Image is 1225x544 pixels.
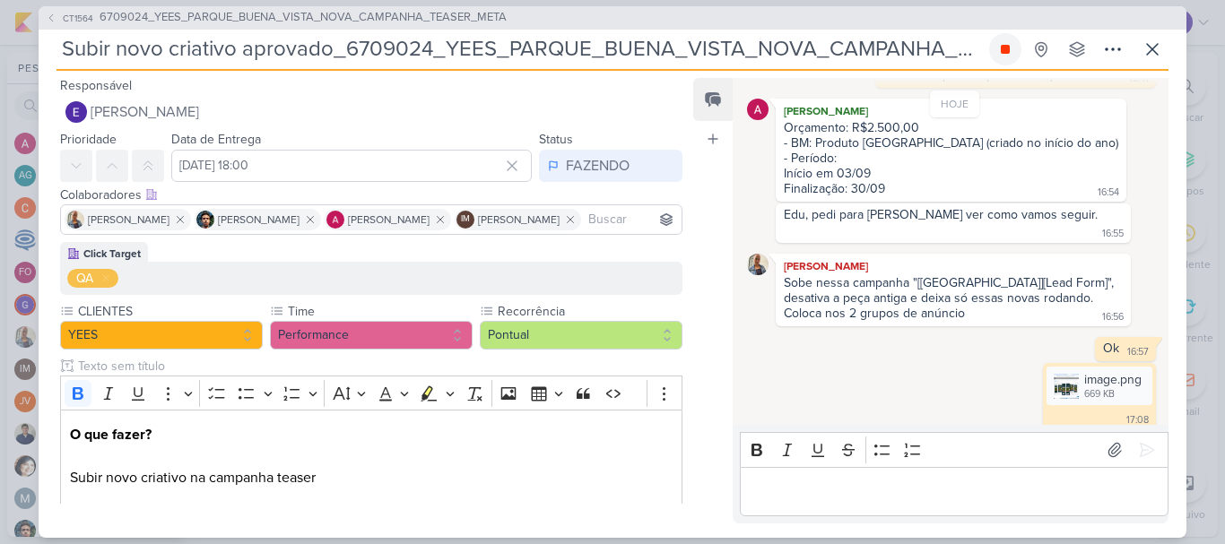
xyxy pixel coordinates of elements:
[740,432,1169,467] div: Editor toolbar
[171,132,261,147] label: Data de Entrega
[478,212,560,228] span: [PERSON_NAME]
[218,212,300,228] span: [PERSON_NAME]
[1103,341,1119,356] div: Ok
[784,207,1098,222] div: Edu, pedi para [PERSON_NAME] ver como vamos seguir.
[539,150,682,182] button: FAZENDO
[1054,374,1079,399] img: yzh5zdcAgpWfzc5eP9m2ntgLN9hmxAIrP3ZPxPsP.png
[566,155,630,177] div: FAZENDO
[784,151,1118,166] div: - Período:
[456,211,474,229] div: Isabella Machado Guimarães
[270,321,473,350] button: Performance
[60,376,682,410] div: Editor toolbar
[91,101,199,123] span: [PERSON_NAME]
[1084,387,1142,402] div: 669 KB
[740,467,1169,516] div: Editor editing area: main
[56,33,986,65] input: Kard Sem Título
[70,426,152,444] strong: O que fazer?
[60,321,263,350] button: YEES
[196,211,214,229] img: Nelito Junior
[1084,370,1142,389] div: image.png
[461,215,470,224] p: IM
[784,275,1117,321] div: Sobe nessa campanha "[[GEOGRAPHIC_DATA]][Lead Form]", desativa a peça antiga e deixa só essas nov...
[585,209,678,230] input: Buscar
[747,99,769,120] img: Alessandra Gomes
[83,246,141,262] div: Click Target
[496,302,682,321] label: Recorrência
[66,211,84,229] img: Iara Santos
[998,42,1012,56] div: Parar relógio
[480,321,682,350] button: Pontual
[1047,367,1152,405] div: image.png
[60,96,682,128] button: [PERSON_NAME]
[65,101,87,123] img: Eduardo Quaresma
[1098,186,1119,200] div: 16:54
[60,132,117,147] label: Prioridade
[779,257,1127,275] div: [PERSON_NAME]
[784,166,1118,181] div: Início em 03/09
[88,212,169,228] span: [PERSON_NAME]
[784,120,1118,151] div: Orçamento: R$2.500,00 - BM: Produto [GEOGRAPHIC_DATA] (criado no início do ano)
[539,132,573,147] label: Status
[60,186,682,204] div: Colaboradores
[76,302,263,321] label: CLIENTES
[60,78,132,93] label: Responsável
[1127,345,1149,359] div: 16:57
[779,102,1123,120] div: [PERSON_NAME]
[1102,227,1124,241] div: 16:55
[76,269,93,288] div: QA
[286,302,473,321] label: Time
[1129,72,1149,86] div: 16:41
[348,212,430,228] span: [PERSON_NAME]
[326,211,344,229] img: Alessandra Gomes
[171,150,532,182] input: Select a date
[74,357,682,376] input: Texto sem título
[1126,413,1149,427] div: 17:08
[1102,310,1124,324] div: 16:56
[747,254,769,275] img: Iara Santos
[784,181,885,196] div: Finalização: 30/09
